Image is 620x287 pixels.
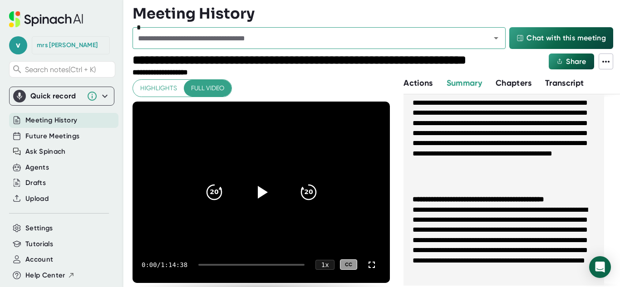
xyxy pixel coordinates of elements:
button: Actions [403,77,433,89]
button: Chat with this meeting [509,27,613,49]
span: Share [566,57,586,66]
button: Tutorials [25,239,53,249]
button: Chapters [496,77,531,89]
button: Help Center [25,270,75,281]
button: Future Meetings [25,131,79,141]
button: Open [490,32,502,44]
span: Chapters [496,78,531,88]
span: Help Center [25,270,65,281]
div: mrs howard [37,41,98,49]
div: 0:00 / 1:14:38 [142,261,187,268]
button: Full video [184,80,231,97]
div: 1 x [315,260,335,270]
div: Open Intercom Messenger [589,256,611,278]
button: Ask Spinach [25,146,66,157]
button: Transcript [545,77,584,89]
span: Transcript [545,78,584,88]
button: Drafts [25,178,46,188]
span: Highlights [140,83,177,94]
span: Summary [447,78,482,88]
button: Meeting History [25,115,77,126]
span: Actions [403,78,433,88]
button: Upload [25,194,49,204]
div: Quick record [13,87,110,105]
button: Summary [447,77,482,89]
div: Quick record [30,92,82,101]
span: Search notes (Ctrl + K) [25,65,113,74]
h3: Meeting History [133,5,255,22]
button: Account [25,254,53,265]
span: Full video [191,83,224,94]
button: Highlights [133,80,184,97]
button: Share [549,54,594,69]
span: Chat with this meeting [527,33,606,44]
button: Agents [25,162,49,173]
button: Settings [25,223,53,233]
div: CC [340,259,357,270]
span: v [9,36,27,54]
